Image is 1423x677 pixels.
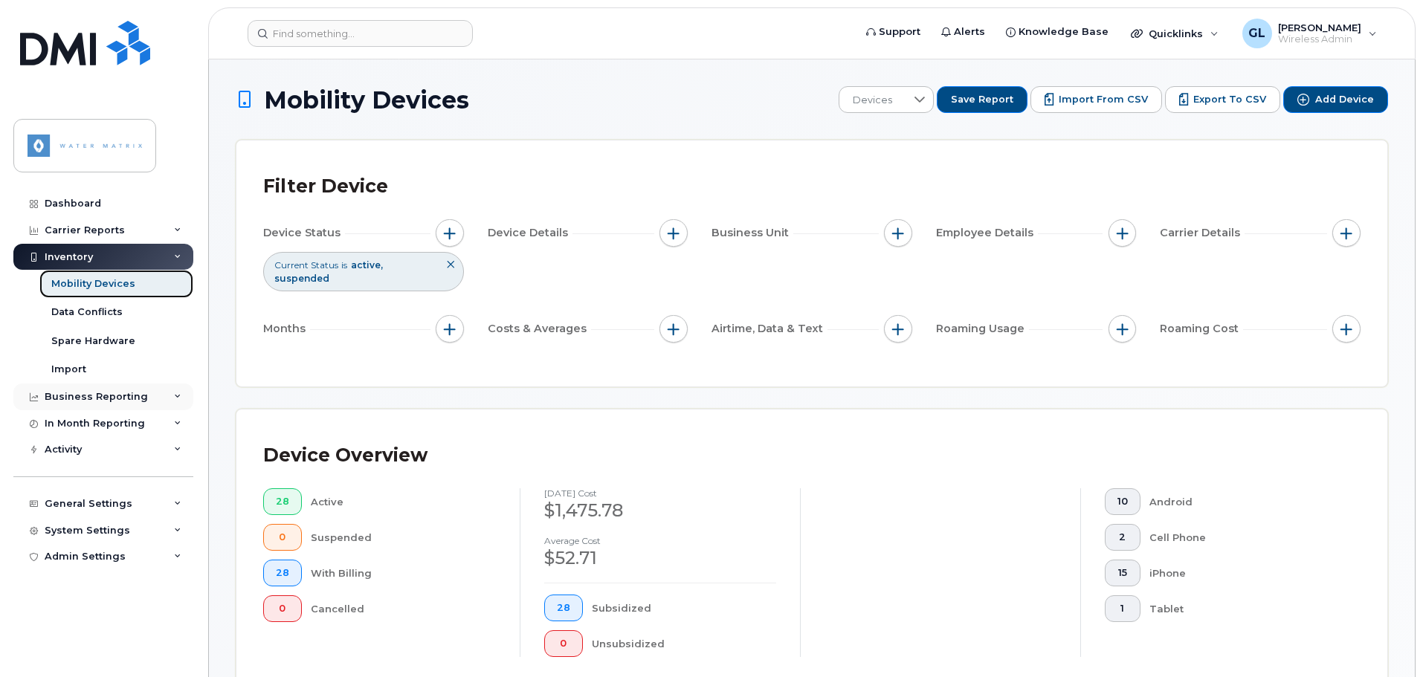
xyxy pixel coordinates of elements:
button: 28 [263,560,302,586]
button: Add Device [1283,86,1388,113]
div: Active [311,488,497,515]
span: Airtime, Data & Text [711,321,827,337]
button: 0 [263,524,302,551]
div: With Billing [311,560,497,586]
span: 28 [276,567,289,579]
div: iPhone [1149,560,1338,586]
span: Save Report [951,93,1013,106]
span: Carrier Details [1160,225,1245,241]
span: Employee Details [936,225,1038,241]
span: Roaming Cost [1160,321,1243,337]
span: Devices [839,87,906,114]
button: 0 [263,595,302,622]
span: Mobility Devices [264,87,469,113]
span: Months [263,321,310,337]
h4: Average cost [544,536,776,545]
div: Tablet [1149,595,1338,622]
span: Export to CSV [1193,93,1266,106]
button: 2 [1105,524,1140,551]
span: active [351,259,383,271]
span: Device Details [488,225,572,241]
button: 28 [263,488,302,515]
span: Device Status [263,225,345,241]
button: 28 [544,595,583,621]
button: 0 [544,630,583,657]
span: Add Device [1315,93,1374,106]
h4: [DATE] cost [544,488,776,498]
div: Suspended [311,524,497,551]
span: suspended [274,273,329,284]
div: Android [1149,488,1338,515]
span: 1 [1117,603,1128,615]
span: 10 [1117,496,1128,508]
div: Filter Device [263,167,388,206]
span: 0 [557,638,570,650]
span: Import from CSV [1059,93,1148,106]
button: Import from CSV [1030,86,1162,113]
div: Subsidized [592,595,777,621]
span: 0 [276,531,289,543]
button: Export to CSV [1165,86,1280,113]
span: is [341,259,347,271]
span: 2 [1117,531,1128,543]
button: 1 [1105,595,1140,622]
div: Cancelled [311,595,497,622]
button: Save Report [937,86,1027,113]
span: Roaming Usage [936,321,1029,337]
div: Unsubsidized [592,630,777,657]
div: $1,475.78 [544,498,776,523]
span: Business Unit [711,225,793,241]
div: Device Overview [263,436,427,475]
div: $52.71 [544,545,776,571]
span: 28 [276,496,289,508]
span: Costs & Averages [488,321,591,337]
span: 28 [557,602,570,614]
button: 15 [1105,560,1140,586]
span: 15 [1117,567,1128,579]
span: 0 [276,603,289,615]
div: Cell Phone [1149,524,1338,551]
button: 10 [1105,488,1140,515]
span: Current Status [274,259,338,271]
